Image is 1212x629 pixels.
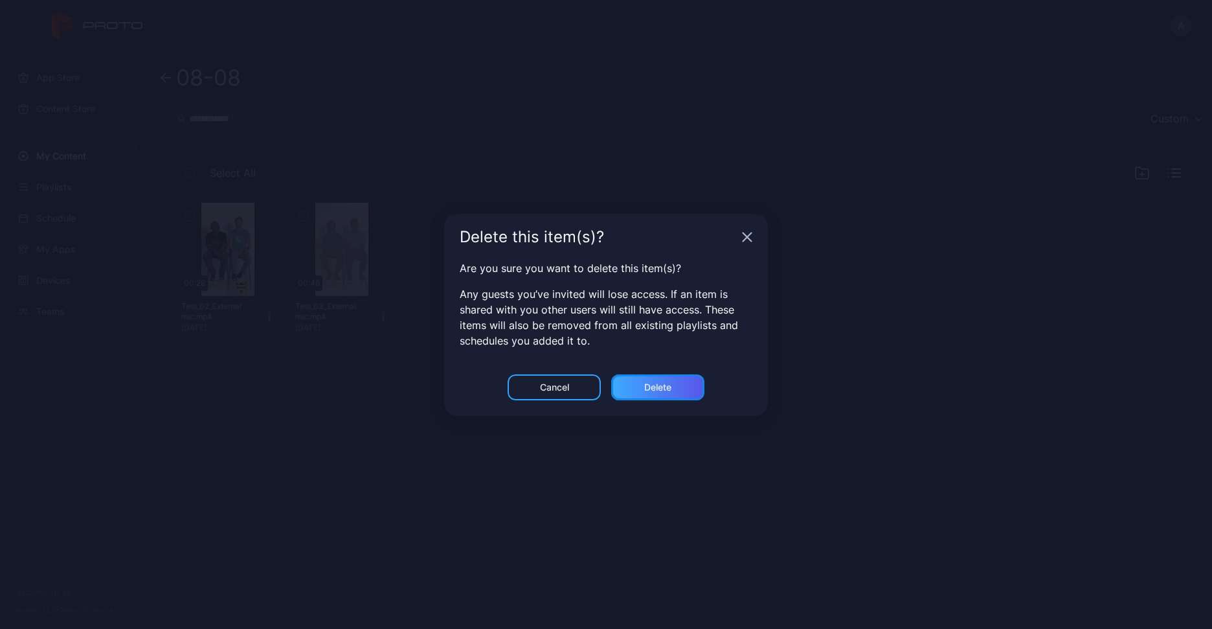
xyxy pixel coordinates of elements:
[508,374,601,400] button: Cancel
[460,229,737,245] div: Delete this item(s)?
[611,374,704,400] button: Delete
[540,382,569,393] div: Cancel
[460,260,752,276] p: Are you sure you want to delete this item(s)?
[460,286,752,349] p: Any guests you’ve invited will lose access. If an item is shared with you other users will still ...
